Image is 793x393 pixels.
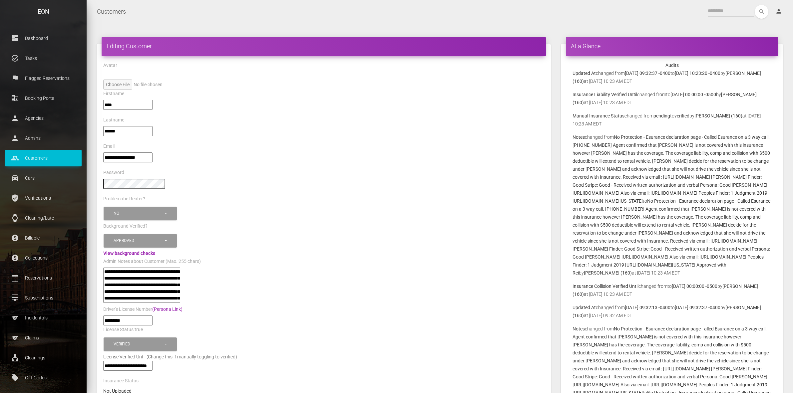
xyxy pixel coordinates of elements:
label: Lastname [103,117,124,123]
b: No Protection - Esurance declaration page - Called Esurance on a 3 way call. [PHONE_NUMBER] Agent... [573,134,770,204]
a: task_alt Tasks [5,50,82,67]
p: Tasks [10,53,77,63]
p: changed from to by at [DATE] 09:32 AM EDT [573,303,771,319]
b: Notes [573,134,585,140]
p: Cars [10,173,77,183]
i: person [775,8,782,15]
h4: At a Glance [571,42,773,50]
a: corporate_fare Booking Portal [5,90,82,106]
p: Cleanings [10,353,77,363]
a: drive_eta Cars [5,170,82,186]
a: sports Incidentals [5,309,82,326]
p: changed from to by at [DATE] 10:23 AM EDT [573,91,771,106]
label: Admin Notes about Customer (Max. 255 chars) [103,258,201,265]
p: Customers [10,153,77,163]
a: Customers [97,3,126,20]
p: Billable [10,233,77,243]
p: Cleaning/Late [10,213,77,223]
button: No [104,207,177,220]
b: Notes [573,326,585,331]
a: cleaning_services Cleanings [5,349,82,366]
a: flag Flagged Reservations [5,70,82,87]
b: [DATE] 10:23:20 -0400 [675,71,720,76]
label: Email [103,143,115,150]
p: changed from to by at [DATE] 10:23 AM EDT [573,282,771,298]
p: Booking Portal [10,93,77,103]
b: Updated At [573,71,596,76]
div: Verified [114,341,164,347]
div: No [114,211,164,216]
button: search [755,5,768,19]
label: Password [103,169,124,176]
strong: Audits [665,63,679,68]
label: License Status true [103,326,143,333]
b: Updated At [573,305,596,310]
p: Agencies [10,113,77,123]
a: verified_user Verifications [5,190,82,206]
b: [DATE] 00:00:00 -0500 [672,284,717,289]
b: [PERSON_NAME] (160) [584,270,632,276]
a: card_membership Subscriptions [5,290,82,306]
label: Background Verified? [103,223,148,230]
b: [DATE] 09:32:13 -0400 [625,305,670,310]
a: View background checks [103,251,155,256]
b: [DATE] 00:00:00 -0500 [670,92,716,97]
p: Claims [10,333,77,343]
p: changed from to by at [DATE] 10:23 AM EDT [573,112,771,128]
label: Driver's License Number [103,306,183,313]
p: Subscriptions [10,293,77,303]
div: Approved [114,238,164,244]
a: person Admins [5,130,82,146]
p: Collections [10,253,77,263]
p: Dashboard [10,33,77,43]
p: Flagged Reservations [10,73,77,83]
a: sports Claims [5,329,82,346]
label: Avatar [103,62,117,69]
label: Firstname [103,91,124,97]
a: dashboard Dashboard [5,30,82,47]
label: Insurance Status [103,378,139,384]
button: Verified [104,337,177,351]
a: person Agencies [5,110,82,126]
a: people Customers [5,150,82,166]
b: [DATE] 09:32:37 -0400 [625,71,670,76]
p: Reservations [10,273,77,283]
b: [PERSON_NAME] (160) [694,113,742,118]
p: Admins [10,133,77,143]
b: Manual Insurance Status [573,113,624,118]
b: Insurance Liability Verified Until [573,92,637,97]
a: person [770,5,788,18]
a: local_offer Gift Codes [5,369,82,386]
label: Problematic Renter? [103,196,145,202]
b: verified [674,113,689,118]
p: changed from to by at [DATE] 10:23 AM EDT [573,69,771,85]
p: Incidentals [10,313,77,323]
b: pending [653,113,670,118]
p: changed from to by at [DATE] 10:23 AM EDT [573,133,771,277]
b: No Protection - Esurance declaration page - Called Esurance on a 3 way call. [PHONE_NUMBER] Agent... [573,198,770,276]
a: watch Cleaning/Late [5,210,82,226]
b: Insurance Collision Verified Until [573,284,638,289]
button: Approved [104,234,177,248]
a: paid Collections [5,250,82,266]
p: Gift Codes [10,373,77,383]
div: License Verified Until (Change this if manually toggling to verified) [98,353,549,361]
a: paid Billable [5,230,82,246]
b: [DATE] 09:32:37 -0400 [675,305,720,310]
p: Verifications [10,193,77,203]
h4: Editing Customer [107,42,541,50]
a: calendar_today Reservations [5,270,82,286]
a: (Persona Link) [152,306,183,312]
